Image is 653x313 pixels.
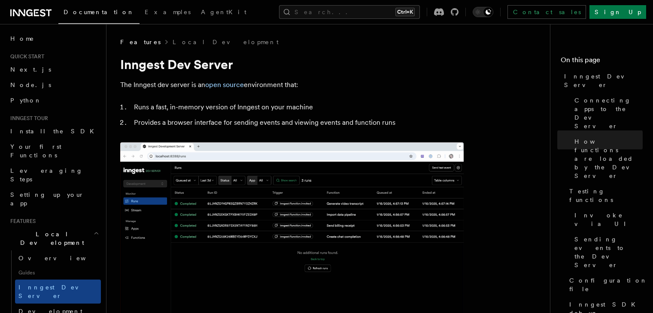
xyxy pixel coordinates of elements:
a: Documentation [58,3,140,24]
a: Sign Up [589,5,646,19]
a: Testing functions [566,184,643,208]
span: Setting up your app [10,191,84,207]
button: Search...Ctrl+K [279,5,420,19]
a: Configuration file [566,273,643,297]
a: How functions are loaded by the Dev Server [571,134,643,184]
a: AgentKit [196,3,252,23]
a: Python [7,93,101,108]
span: Local Development [7,230,94,247]
a: Node.js [7,77,101,93]
span: Inngest Dev Server [18,284,92,299]
span: Next.js [10,66,51,73]
a: Home [7,31,101,46]
a: Connecting apps to the Dev Server [571,93,643,134]
button: Toggle dark mode [473,7,493,17]
span: Leveraging Steps [10,167,83,183]
a: Leveraging Steps [7,163,101,187]
li: Runs a fast, in-memory version of Inngest on your machine [131,101,464,113]
p: The Inngest dev server is an environment that: [120,79,464,91]
span: Configuration file [569,276,647,293]
span: Sending events to the Dev Server [574,235,643,269]
a: Next.js [7,62,101,77]
li: Provides a browser interface for sending events and viewing events and function runs [131,117,464,129]
span: Home [10,34,34,43]
kbd: Ctrl+K [395,8,415,16]
span: Invoke via UI [574,211,643,228]
span: Guides [15,266,101,280]
span: Features [120,38,161,46]
span: Features [7,218,36,225]
span: Examples [145,9,191,15]
span: AgentKit [201,9,246,15]
a: Examples [140,3,196,23]
a: open source [205,81,244,89]
a: Inngest Dev Server [15,280,101,304]
a: Local Development [173,38,279,46]
button: Local Development [7,226,101,250]
a: Your first Functions [7,139,101,163]
span: Install the SDK [10,128,99,135]
a: Contact sales [507,5,586,19]
span: Inngest tour [7,115,48,122]
a: Install the SDK [7,123,101,139]
span: Testing functions [569,187,643,204]
a: Invoke via UI [571,208,643,232]
span: Overview [18,255,107,262]
span: Node.js [10,81,51,88]
h4: On this page [561,55,643,69]
span: Connecting apps to the Dev Server [574,96,643,130]
a: Overview [15,250,101,266]
span: Quick start [7,53,44,60]
a: Setting up your app [7,187,101,211]
h1: Inngest Dev Server [120,57,464,72]
a: Sending events to the Dev Server [571,232,643,273]
span: Python [10,97,42,104]
a: Inngest Dev Server [561,69,643,93]
span: Your first Functions [10,143,61,159]
span: How functions are loaded by the Dev Server [574,137,643,180]
span: Inngest Dev Server [564,72,643,89]
span: Documentation [64,9,134,15]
